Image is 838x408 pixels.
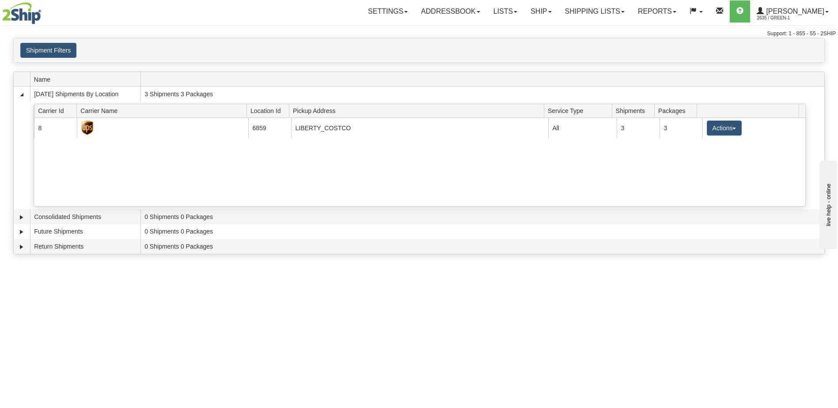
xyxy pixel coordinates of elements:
[524,0,558,23] a: Ship
[361,0,414,23] a: Settings
[764,8,824,15] span: [PERSON_NAME]
[140,209,824,224] td: 0 Shipments 0 Packages
[30,87,140,102] td: [DATE] Shipments By Location
[617,118,660,138] td: 3
[30,209,140,224] td: Consolidated Shipments
[487,0,524,23] a: Lists
[660,118,702,138] td: 3
[80,104,246,117] span: Carrier Name
[140,239,824,254] td: 0 Shipments 0 Packages
[291,118,548,138] td: LIBERTY_COSTCO
[81,121,94,135] img: UPS
[818,159,837,249] iframe: chat widget
[250,104,289,117] span: Location Id
[34,72,140,86] span: Name
[140,87,824,102] td: 3 Shipments 3 Packages
[38,104,77,117] span: Carrier Id
[34,118,77,138] td: 8
[558,0,631,23] a: Shipping lists
[750,0,835,23] a: [PERSON_NAME] 2635 / Green-1
[548,118,617,138] td: All
[658,104,697,117] span: Packages
[707,121,742,136] button: Actions
[2,2,41,24] img: logo2635.jpg
[414,0,487,23] a: Addressbook
[17,227,26,236] a: Expand
[248,118,291,138] td: 6859
[757,14,823,23] span: 2635 / Green-1
[20,43,76,58] button: Shipment Filters
[30,224,140,239] td: Future Shipments
[17,213,26,222] a: Expand
[7,8,82,14] div: live help - online
[631,0,683,23] a: Reports
[293,104,544,117] span: Pickup Address
[2,30,836,38] div: Support: 1 - 855 - 55 - 2SHIP
[17,242,26,251] a: Expand
[140,224,824,239] td: 0 Shipments 0 Packages
[548,104,612,117] span: Service Type
[616,104,655,117] span: Shipments
[30,239,140,254] td: Return Shipments
[17,90,26,99] a: Collapse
